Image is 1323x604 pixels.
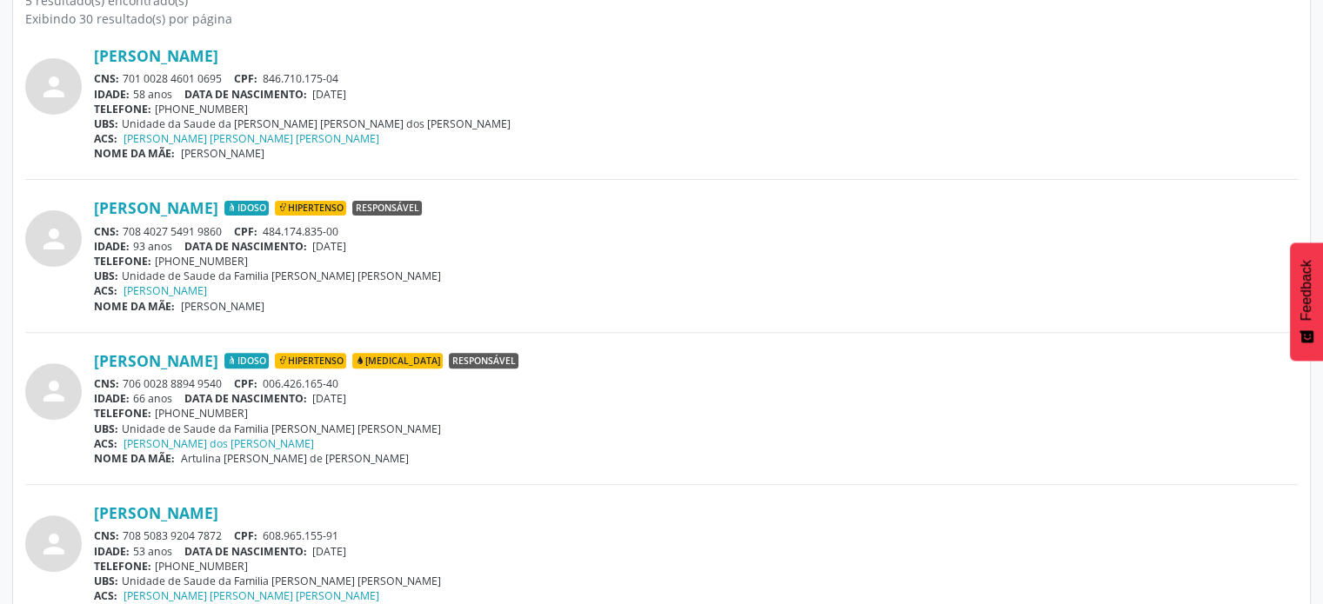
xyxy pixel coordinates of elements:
span: DATA DE NASCIMENTO: [184,87,307,102]
div: 93 anos [94,239,1298,254]
span: NOME DA MÃE: [94,299,175,314]
span: 006.426.165-40 [263,376,338,391]
span: DATA DE NASCIMENTO: [184,544,307,559]
a: [PERSON_NAME] [94,198,218,217]
span: CPF: [234,224,257,239]
span: CPF: [234,528,257,543]
div: Unidade de Saude da Familia [PERSON_NAME] [PERSON_NAME] [94,574,1298,588]
span: [DATE] [312,87,346,102]
span: CPF: [234,376,257,391]
i: person [38,223,70,255]
div: 66 anos [94,391,1298,406]
div: 53 anos [94,544,1298,559]
span: ACS: [94,588,117,603]
div: 706 0028 8894 9540 [94,376,1298,391]
div: 708 5083 9204 7872 [94,528,1298,543]
div: Unidade de Saude da Familia [PERSON_NAME] [PERSON_NAME] [94,421,1298,436]
span: ACS: [94,283,117,298]
span: 846.710.175-04 [263,71,338,86]
i: person [38,375,70,407]
span: [DATE] [312,544,346,559]
a: [PERSON_NAME] [PERSON_NAME] [PERSON_NAME] [124,588,379,603]
i: person [38,71,70,103]
span: Responsável [449,353,518,368]
span: IDADE: [94,391,130,406]
span: ACS: [94,131,117,146]
span: UBS: [94,421,118,436]
div: 701 0028 4601 0695 [94,71,1298,86]
div: [PHONE_NUMBER] [94,559,1298,574]
span: Hipertenso [275,353,346,368]
span: TELEFONE: [94,102,151,116]
span: Hipertenso [275,201,346,216]
button: Feedback - Mostrar pesquisa [1290,242,1323,361]
span: TELEFONE: [94,559,151,574]
span: Responsável [352,201,422,216]
span: CNS: [94,71,119,86]
span: IDADE: [94,544,130,559]
a: [PERSON_NAME] [PERSON_NAME] [PERSON_NAME] [124,131,379,146]
span: Idoso [224,201,269,216]
span: Artulina [PERSON_NAME] de [PERSON_NAME] [181,451,409,466]
span: UBS: [94,116,118,131]
span: TELEFONE: [94,254,151,269]
div: Exibindo 30 resultado(s) por página [25,10,1298,28]
span: [PERSON_NAME] [181,146,264,161]
span: CNS: [94,376,119,391]
div: Unidade de Saude da Familia [PERSON_NAME] [PERSON_NAME] [94,269,1298,283]
span: UBS: [94,269,118,283]
span: CNS: [94,528,119,543]
span: CNS: [94,224,119,239]
span: DATA DE NASCIMENTO: [184,391,307,406]
div: [PHONE_NUMBER] [94,102,1298,116]
span: UBS: [94,574,118,588]
div: 708 4027 5491 9860 [94,224,1298,239]
span: DATA DE NASCIMENTO: [184,239,307,254]
span: CPF: [234,71,257,86]
span: ACS: [94,436,117,451]
span: NOME DA MÃE: [94,146,175,161]
a: [PERSON_NAME] [94,46,218,65]
span: TELEFONE: [94,406,151,421]
div: Unidade da Saude da [PERSON_NAME] [PERSON_NAME] dos [PERSON_NAME] [94,116,1298,131]
div: [PHONE_NUMBER] [94,406,1298,421]
span: Idoso [224,353,269,368]
span: [DATE] [312,239,346,254]
a: [PERSON_NAME] [94,351,218,370]
div: [PHONE_NUMBER] [94,254,1298,269]
a: [PERSON_NAME] [124,283,207,298]
span: [DATE] [312,391,346,406]
span: Feedback [1299,260,1314,321]
a: [PERSON_NAME] [94,503,218,522]
span: [MEDICAL_DATA] [352,353,443,368]
span: [PERSON_NAME] [181,299,264,314]
span: 484.174.835-00 [263,224,338,239]
span: IDADE: [94,239,130,254]
i: person [38,528,70,560]
div: 58 anos [94,87,1298,102]
span: IDADE: [94,87,130,102]
span: 608.965.155-91 [263,528,338,543]
span: NOME DA MÃE: [94,451,175,466]
a: [PERSON_NAME] dos [PERSON_NAME] [124,436,314,451]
